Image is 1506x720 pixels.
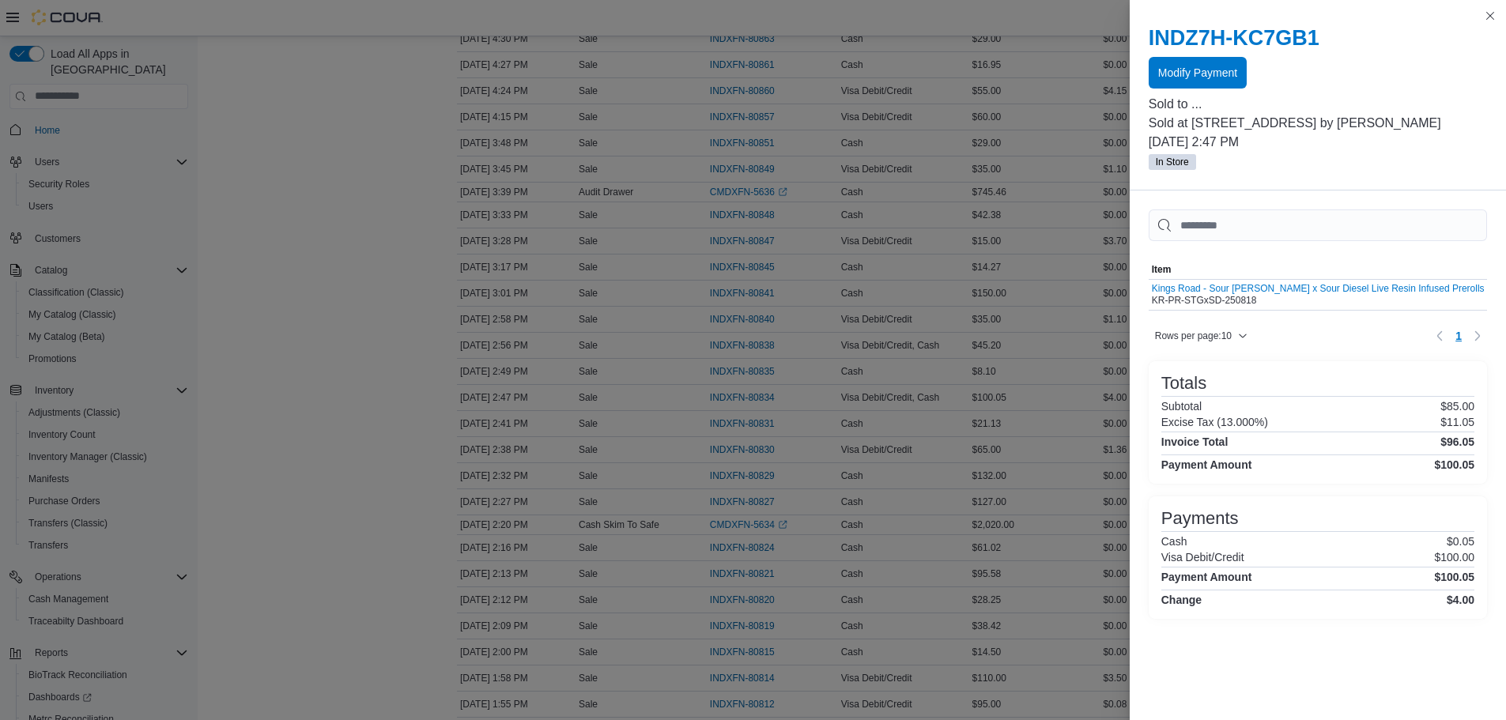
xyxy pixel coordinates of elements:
h3: Payments [1161,509,1239,528]
nav: Pagination for table: MemoryTable from EuiInMemoryTable [1430,323,1487,349]
button: Page 1 of 1 [1449,323,1468,349]
h4: Payment Amount [1161,571,1252,583]
span: Modify Payment [1158,65,1237,81]
button: Modify Payment [1149,57,1247,89]
h4: $100.05 [1434,458,1474,471]
h3: Totals [1161,374,1206,393]
h6: Cash [1161,535,1187,548]
h4: Payment Amount [1161,458,1252,471]
p: $11.05 [1440,416,1474,428]
ul: Pagination for table: MemoryTable from EuiInMemoryTable [1449,323,1468,349]
p: $0.05 [1447,535,1474,548]
button: Rows per page:10 [1149,326,1254,345]
h4: Invoice Total [1161,435,1229,448]
h4: $4.00 [1447,594,1474,606]
button: Next page [1468,326,1487,345]
input: This is a search bar. As you type, the results lower in the page will automatically filter. [1149,209,1487,241]
span: 1 [1455,328,1462,344]
h6: Visa Debit/Credit [1161,551,1244,564]
h6: Excise Tax (13.000%) [1161,416,1268,428]
p: [DATE] 2:47 PM [1149,133,1487,152]
button: Previous page [1430,326,1449,345]
span: Item [1152,263,1172,276]
p: $100.00 [1434,551,1474,564]
button: Close this dialog [1481,6,1500,25]
p: Sold to ... [1149,95,1487,114]
h4: Change [1161,594,1202,606]
h4: $96.05 [1440,435,1474,448]
p: Sold at [STREET_ADDRESS] by [PERSON_NAME] [1149,114,1487,133]
p: $85.00 [1440,400,1474,413]
span: Rows per page : 10 [1155,330,1232,342]
h6: Subtotal [1161,400,1202,413]
h2: INDZ7H-KC7GB1 [1149,25,1487,51]
span: In Store [1149,154,1196,170]
h4: $100.05 [1434,571,1474,583]
span: In Store [1156,155,1189,169]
